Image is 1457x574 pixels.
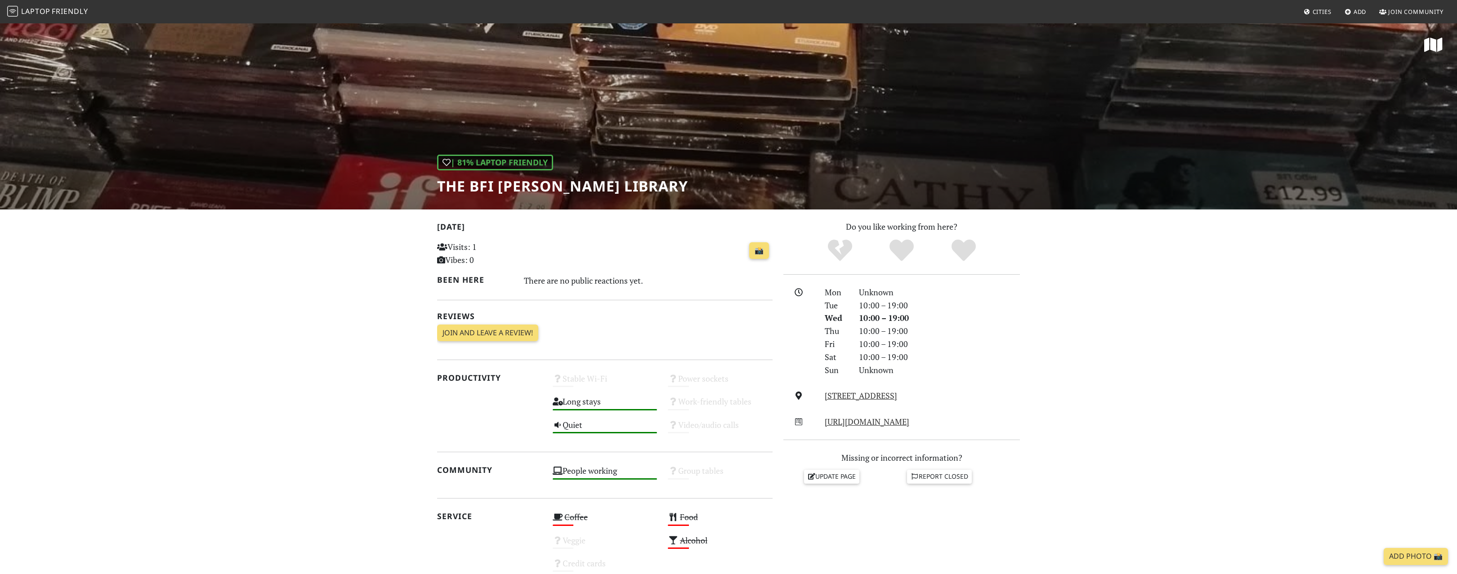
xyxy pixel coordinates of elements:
[7,4,88,20] a: LaptopFriendly LaptopFriendly
[1388,8,1444,16] span: Join Community
[819,299,854,312] div: Tue
[933,238,995,263] div: Definitely!
[819,364,854,377] div: Sun
[854,311,1025,325] div: 10:00 – 19:00
[680,535,707,546] s: Alcohol
[7,6,18,17] img: LaptopFriendly
[854,364,1025,377] div: Unknown
[825,416,909,427] a: [URL][DOMAIN_NAME]
[662,418,778,441] div: Video/audio calls
[854,286,1025,299] div: Unknown
[547,394,663,417] div: Long stays
[524,273,773,288] div: There are no public reactions yet.
[547,533,663,556] div: Veggie
[854,299,1025,312] div: 10:00 – 19:00
[662,463,778,486] div: Group tables
[437,373,542,383] h2: Productivity
[437,222,773,235] h2: [DATE]
[871,238,933,263] div: Yes
[809,238,871,263] div: No
[783,220,1020,233] p: Do you like working from here?
[819,325,854,338] div: Thu
[662,371,778,394] div: Power sockets
[437,275,513,285] h2: Been here
[437,311,773,321] h2: Reviews
[52,6,88,16] span: Friendly
[437,465,542,475] h2: Community
[1313,8,1332,16] span: Cities
[749,242,769,259] a: 📸
[547,463,663,486] div: People working
[819,351,854,364] div: Sat
[1341,4,1370,20] a: Add
[1384,548,1448,565] a: Add Photo 📸
[547,371,663,394] div: Stable Wi-Fi
[819,338,854,351] div: Fri
[1376,4,1447,20] a: Join Community
[804,470,860,483] a: Update page
[1354,8,1367,16] span: Add
[21,6,50,16] span: Laptop
[437,512,542,521] h2: Service
[437,178,688,195] h1: The BFI [PERSON_NAME] Library
[437,155,553,170] div: | 81% Laptop Friendly
[1300,4,1335,20] a: Cities
[854,338,1025,351] div: 10:00 – 19:00
[662,394,778,417] div: Work-friendly tables
[437,240,542,267] p: Visits: 1 Vibes: 0
[825,390,897,401] a: [STREET_ADDRESS]
[783,451,1020,464] p: Missing or incorrect information?
[907,470,972,483] a: Report closed
[564,512,588,522] s: Coffee
[819,286,854,299] div: Mon
[680,512,698,522] s: Food
[854,325,1025,338] div: 10:00 – 19:00
[437,325,538,342] a: Join and leave a review!
[819,311,854,325] div: Wed
[854,351,1025,364] div: 10:00 – 19:00
[547,418,663,441] div: Quiet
